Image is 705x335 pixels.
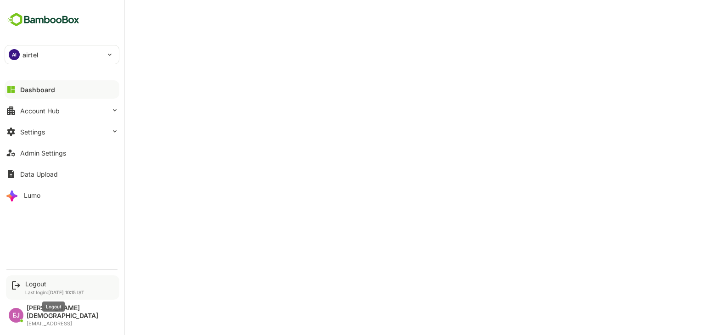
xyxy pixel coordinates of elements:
div: [EMAIL_ADDRESS] [27,321,115,327]
div: [PERSON_NAME][DEMOGRAPHIC_DATA] [27,304,115,320]
div: Data Upload [20,170,58,178]
div: Dashboard [20,86,55,94]
div: Lumo [24,191,40,199]
p: airtel [22,50,39,60]
div: Settings [20,128,45,136]
button: Admin Settings [5,144,119,162]
div: AI [9,49,20,60]
div: EJ [9,308,23,323]
div: Admin Settings [20,149,66,157]
button: Settings [5,123,119,141]
button: Account Hub [5,101,119,120]
div: Account Hub [20,107,60,115]
img: BambooboxFullLogoMark.5f36c76dfaba33ec1ec1367b70bb1252.svg [5,11,82,28]
p: Last login: [DATE] 10:15 IST [25,290,84,295]
button: Dashboard [5,80,119,99]
button: Data Upload [5,165,119,183]
div: Logout [25,280,84,288]
div: AIairtel [5,45,119,64]
button: Lumo [5,186,119,204]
